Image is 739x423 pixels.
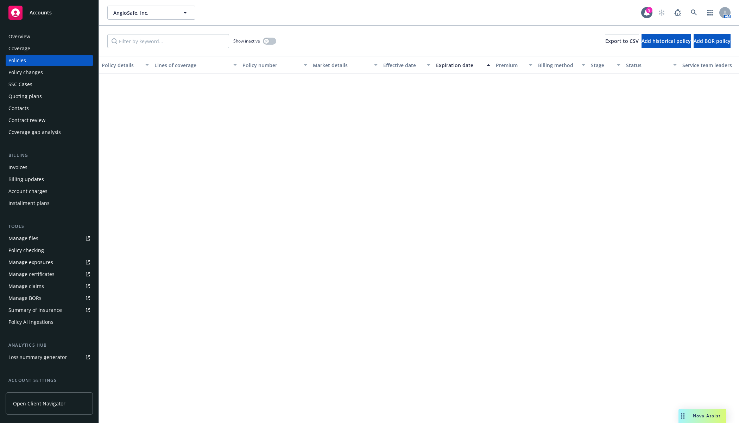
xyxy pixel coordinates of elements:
[6,152,93,159] div: Billing
[6,198,93,209] a: Installment plans
[6,352,93,363] a: Loss summary generator
[6,127,93,138] a: Coverage gap analysis
[694,38,731,44] span: Add BOR policy
[240,57,310,73] button: Policy number
[6,43,93,54] a: Coverage
[642,38,691,44] span: Add historical policy
[6,103,93,114] a: Contacts
[113,9,174,17] span: AngioSafe, Inc.
[8,245,44,256] div: Policy checking
[6,67,93,78] a: Policy changes
[154,62,229,69] div: Lines of coverage
[107,34,229,48] input: Filter by keyword...
[13,400,65,407] span: Open Client Navigator
[8,174,44,185] div: Billing updates
[383,62,423,69] div: Effective date
[6,245,93,256] a: Policy checking
[6,162,93,173] a: Invoices
[642,34,691,48] button: Add historical policy
[6,91,93,102] a: Quoting plans
[8,305,62,316] div: Summary of insurance
[605,38,639,44] span: Export to CSV
[538,62,577,69] div: Billing method
[8,352,67,363] div: Loss summary generator
[6,377,93,384] div: Account settings
[30,10,52,15] span: Accounts
[8,55,26,66] div: Policies
[8,198,50,209] div: Installment plans
[591,62,613,69] div: Stage
[6,257,93,268] a: Manage exposures
[671,6,685,20] a: Report a Bug
[8,79,32,90] div: SSC Cases
[6,79,93,90] a: SSC Cases
[8,233,38,244] div: Manage files
[605,34,639,48] button: Export to CSV
[8,43,30,54] div: Coverage
[623,57,680,73] button: Status
[8,257,53,268] div: Manage exposures
[8,293,42,304] div: Manage BORs
[496,62,525,69] div: Premium
[6,342,93,349] div: Analytics hub
[655,6,669,20] a: Start snowing
[8,127,61,138] div: Coverage gap analysis
[8,162,27,173] div: Invoices
[6,316,93,328] a: Policy AI ingestions
[6,174,93,185] a: Billing updates
[588,57,623,73] button: Stage
[99,57,152,73] button: Policy details
[8,115,45,126] div: Contract review
[694,34,731,48] button: Add BOR policy
[8,103,29,114] div: Contacts
[6,233,93,244] a: Manage files
[6,305,93,316] a: Summary of insurance
[8,186,48,197] div: Account charges
[6,3,93,23] a: Accounts
[102,62,141,69] div: Policy details
[233,38,260,44] span: Show inactive
[8,269,55,280] div: Manage certificates
[678,409,726,423] button: Nova Assist
[6,269,93,280] a: Manage certificates
[8,281,44,292] div: Manage claims
[436,62,482,69] div: Expiration date
[6,186,93,197] a: Account charges
[535,57,588,73] button: Billing method
[107,6,195,20] button: AngioSafe, Inc.
[313,62,370,69] div: Market details
[152,57,240,73] button: Lines of coverage
[693,413,721,419] span: Nova Assist
[687,6,701,20] a: Search
[6,115,93,126] a: Contract review
[8,316,53,328] div: Policy AI ingestions
[493,57,535,73] button: Premium
[678,409,687,423] div: Drag to move
[703,6,717,20] a: Switch app
[6,31,93,42] a: Overview
[626,62,669,69] div: Status
[6,55,93,66] a: Policies
[380,57,433,73] button: Effective date
[310,57,380,73] button: Market details
[8,91,42,102] div: Quoting plans
[646,7,652,13] div: 9
[8,31,30,42] div: Overview
[6,281,93,292] a: Manage claims
[6,293,93,304] a: Manage BORs
[8,67,43,78] div: Policy changes
[242,62,299,69] div: Policy number
[6,223,93,230] div: Tools
[433,57,493,73] button: Expiration date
